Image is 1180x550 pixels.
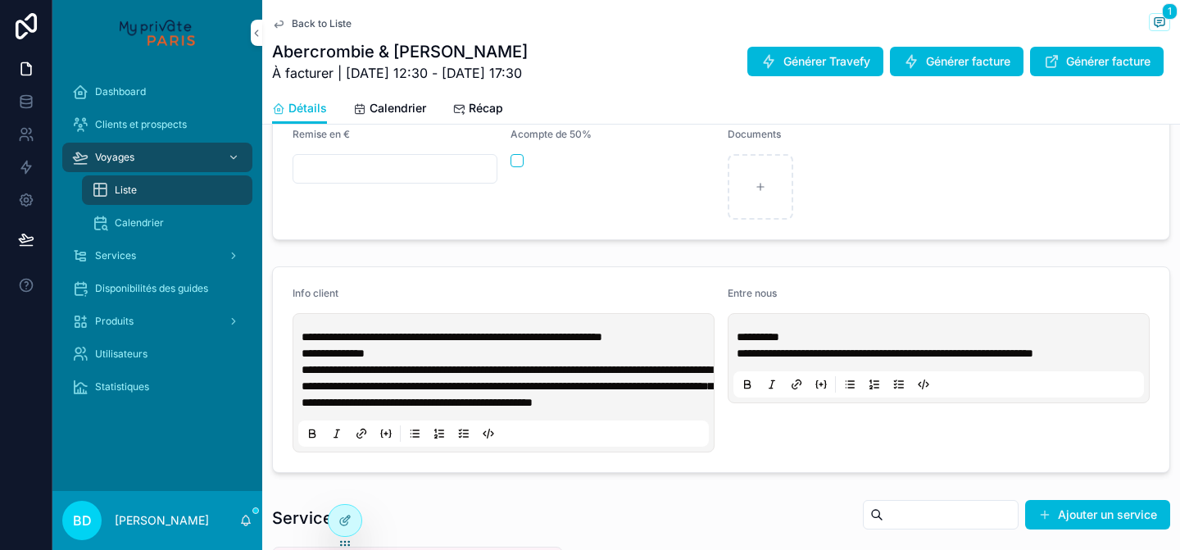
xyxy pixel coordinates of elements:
a: Voyages [62,143,252,172]
a: Détails [272,93,327,125]
span: Utilisateurs [95,348,147,361]
span: Produits [95,315,134,328]
div: scrollable content [52,66,262,423]
span: Services [95,249,136,262]
span: À facturer | [DATE] 12:30 - [DATE] 17:30 [272,63,528,83]
span: Clients et prospects [95,118,187,131]
span: Détails [288,100,327,116]
span: Statistiques [95,380,149,393]
a: Calendrier [353,93,426,126]
button: 1 [1149,13,1170,34]
span: Disponibilités des guides [95,282,208,295]
span: Info client [293,287,338,299]
h1: Abercrombie & [PERSON_NAME] [272,40,528,63]
span: Voyages [95,151,134,164]
span: Acompte de 50% [511,128,592,140]
a: Back to Liste [272,17,352,30]
span: Documents [728,128,781,140]
button: Générer Travefy [747,47,883,76]
span: Remise en € [293,128,350,140]
button: Générer facture [890,47,1023,76]
a: Produits [62,307,252,336]
span: BD [73,511,92,530]
button: Ajouter un service [1025,500,1170,530]
a: Utilisateurs [62,339,252,369]
a: Services [62,241,252,270]
img: App logo [120,20,194,46]
h1: Services [272,507,342,530]
span: Générer Travefy [783,53,870,70]
span: Entre nous [728,287,777,299]
span: Liste [115,184,137,197]
a: Calendrier [82,208,252,238]
span: Générer facture [926,53,1010,70]
span: 1 [1162,3,1178,20]
a: Disponibilités des guides [62,274,252,303]
span: Dashboard [95,85,146,98]
button: Générer facture [1030,47,1164,76]
span: Générer facture [1066,53,1150,70]
a: Clients et prospects [62,110,252,139]
p: [PERSON_NAME] [115,512,209,529]
span: Calendrier [370,100,426,116]
a: Récap [452,93,503,126]
span: Calendrier [115,216,164,230]
a: Dashboard [62,77,252,107]
a: Liste [82,175,252,205]
a: Statistiques [62,372,252,402]
span: Récap [469,100,503,116]
span: Back to Liste [292,17,352,30]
